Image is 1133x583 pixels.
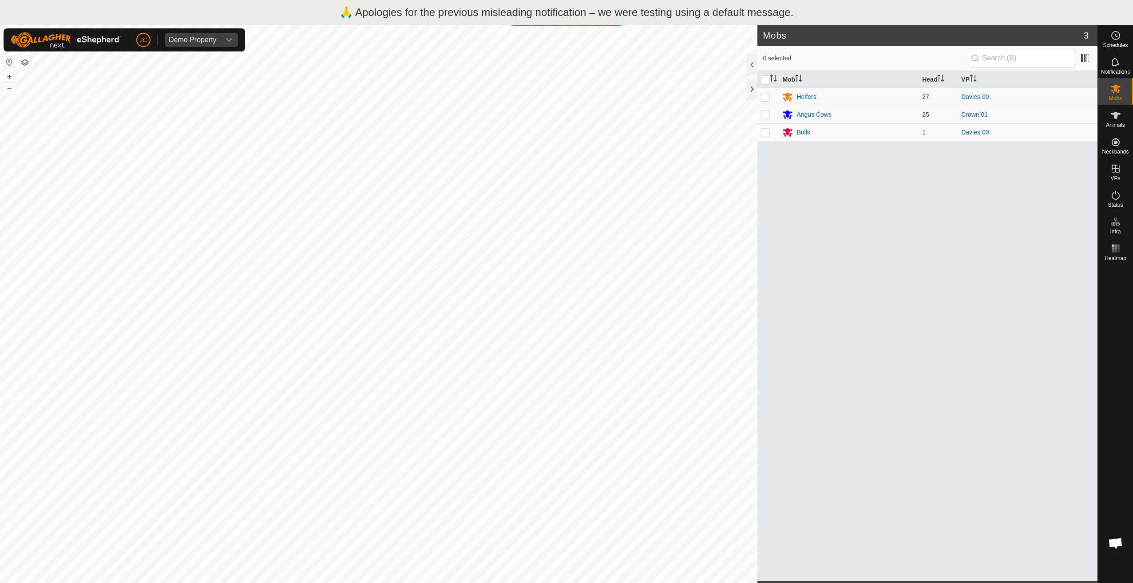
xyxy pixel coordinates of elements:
span: Status [1108,202,1123,208]
p-sorticon: Activate to sort [795,76,802,83]
span: 0 selected [763,54,967,63]
div: Open chat [1102,530,1129,556]
a: Crown 01 [961,111,988,118]
th: Mob [779,71,919,88]
img: Gallagher Logo [11,32,122,48]
a: Davies 00 [961,129,989,136]
input: Search (S) [968,49,1075,67]
th: VP [958,71,1097,88]
button: + [4,71,15,82]
p: 🙏 Apologies for the previous misleading notification – we were testing using a default message. [340,4,794,20]
span: VPs [1110,176,1120,181]
div: Heifers [796,92,816,102]
p-sorticon: Activate to sort [770,76,777,83]
span: Infra [1110,229,1121,234]
div: Demo Property [169,36,217,43]
div: dropdown trigger [220,33,238,47]
span: Notifications [1101,69,1130,75]
h2: Mobs [763,30,1083,41]
button: Reset Map [4,57,15,67]
span: 1 [922,129,926,136]
div: Bulls [796,128,810,137]
button: Map Layers [20,57,30,68]
div: Angus Cows [796,110,832,119]
span: 25 [922,111,929,118]
span: 27 [922,93,929,100]
span: Demo Property [165,33,220,47]
p-sorticon: Activate to sort [970,76,977,83]
th: Head [919,71,958,88]
button: – [4,83,15,94]
p-sorticon: Activate to sort [937,76,944,83]
span: Mobs [1109,96,1122,101]
span: Animals [1106,122,1125,128]
span: 3 [1084,29,1089,42]
a: Davies 00 [961,93,989,100]
span: Schedules [1103,43,1128,48]
span: Heatmap [1105,256,1126,261]
span: JC [139,35,147,45]
span: Neckbands [1102,149,1129,154]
